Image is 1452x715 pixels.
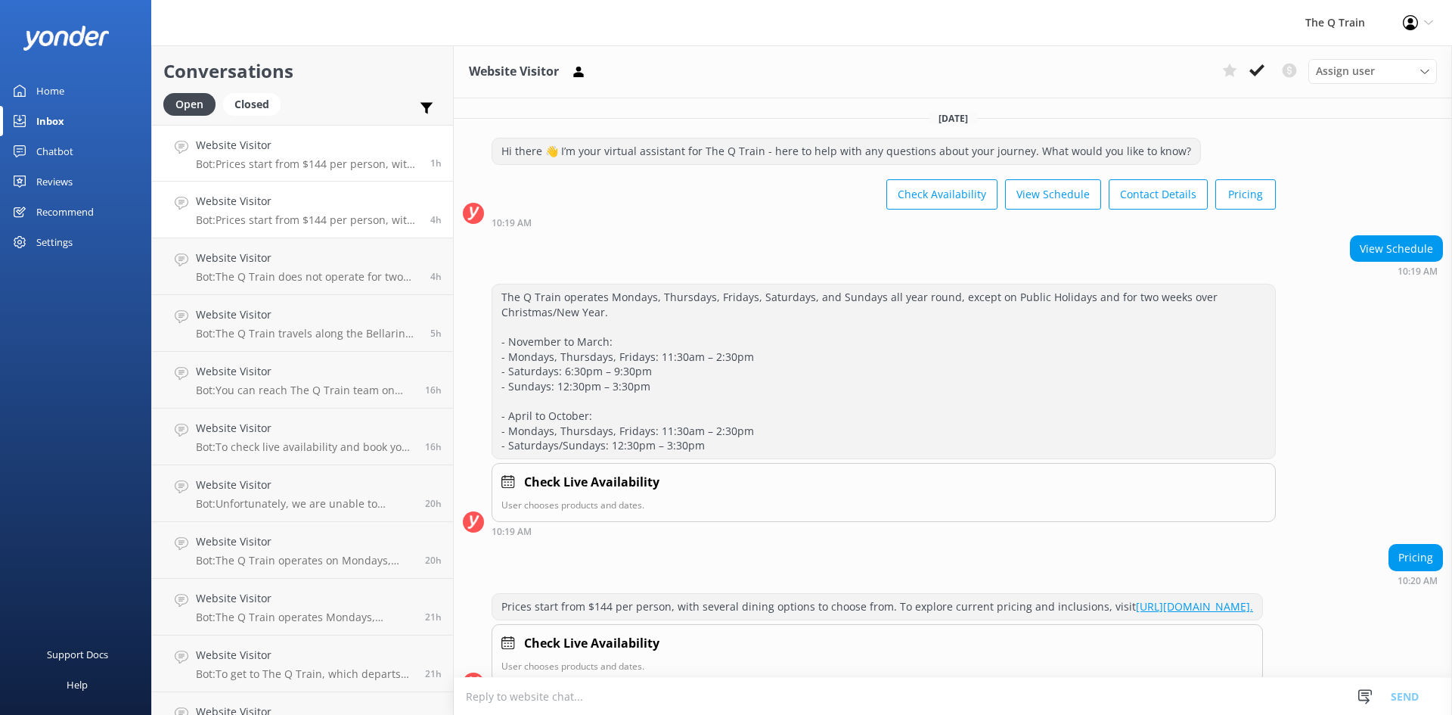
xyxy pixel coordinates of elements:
[1398,577,1438,586] strong: 10:20 AM
[425,384,442,396] span: Oct 01 2025 10:22pm (UTC +10:00) Australia/Sydney
[886,179,997,210] button: Check Availability
[430,270,442,283] span: Oct 02 2025 10:06am (UTC +10:00) Australia/Sydney
[152,352,453,409] a: Website VisitorBot:You can reach The Q Train team on [PHONE_NUMBER] or email [EMAIL_ADDRESS][DOMA...
[196,420,414,437] h4: Website Visitor
[501,659,1253,673] p: User chooses products and dates.
[196,157,419,171] p: Bot: Prices start from $144 per person, with several dining options to choose from. To explore cu...
[196,213,419,227] p: Bot: Prices start from $144 per person, with several dining options to choose from. To explore cu...
[425,497,442,510] span: Oct 01 2025 05:51pm (UTC +10:00) Australia/Sydney
[430,327,442,340] span: Oct 02 2025 08:47am (UTC +10:00) Australia/Sydney
[196,137,419,154] h4: Website Visitor
[524,473,659,493] h4: Check Live Availability
[492,217,1276,228] div: Oct 02 2025 10:19am (UTC +10:00) Australia/Sydney
[196,327,419,340] p: Bot: The Q Train travels along the Bellarine Railway. It departs from [GEOGRAPHIC_DATA], travels ...
[196,554,414,567] p: Bot: The Q Train operates on Mondays, Thursdays, Fridays, Saturdays, and Sundays all year round, ...
[152,182,453,238] a: Website VisitorBot:Prices start from $144 per person, with several dining options to choose from....
[163,95,223,112] a: Open
[196,306,419,323] h4: Website Visitor
[196,590,414,607] h4: Website Visitor
[36,227,73,257] div: Settings
[23,26,110,51] img: yonder-white-logo.png
[492,526,1276,536] div: Oct 02 2025 10:19am (UTC +10:00) Australia/Sydney
[196,363,414,380] h4: Website Visitor
[1398,267,1438,276] strong: 10:19 AM
[196,497,414,511] p: Bot: Unfortunately, we are unable to provide Halal-friendly meals as we have not yet found a loca...
[1136,599,1253,614] a: [URL][DOMAIN_NAME].
[196,384,414,397] p: Bot: You can reach The Q Train team on [PHONE_NUMBER] or email [EMAIL_ADDRESS][DOMAIN_NAME]. For ...
[152,409,453,465] a: Website VisitorBot:To check live availability and book your experience, please click [URL][DOMAIN...
[1215,179,1276,210] button: Pricing
[1109,179,1208,210] button: Contact Details
[152,522,453,579] a: Website VisitorBot:The Q Train operates on Mondays, Thursdays, Fridays, Saturdays, and Sundays al...
[196,193,419,210] h4: Website Visitor
[196,647,414,664] h4: Website Visitor
[196,533,414,550] h4: Website Visitor
[196,440,414,454] p: Bot: To check live availability and book your experience, please click [URL][DOMAIN_NAME].
[152,636,453,692] a: Website VisitorBot:To get to The Q Train, which departs from [GEOGRAPHIC_DATA] on the [GEOGRAPHIC...
[163,57,442,85] h2: Conversations
[1389,545,1442,570] div: Pricing
[1316,63,1375,79] span: Assign user
[163,93,216,116] div: Open
[1005,179,1101,210] button: View Schedule
[196,667,414,681] p: Bot: To get to The Q Train, which departs from [GEOGRAPHIC_DATA] on the [GEOGRAPHIC_DATA], you ha...
[36,76,64,106] div: Home
[152,579,453,636] a: Website VisitorBot:The Q Train operates Mondays, Thursdays, Fridays, Saturdays, and Sundays all y...
[1388,575,1443,586] div: Oct 02 2025 10:20am (UTC +10:00) Australia/Sydney
[492,219,532,228] strong: 10:19 AM
[492,284,1275,459] div: The Q Train operates Mondays, Thursdays, Fridays, Saturdays, and Sundays all year round, except o...
[196,611,414,624] p: Bot: The Q Train operates Mondays, Thursdays, Fridays, Saturdays, and Sundays all year round, exc...
[47,639,108,670] div: Support Docs
[425,667,442,680] span: Oct 01 2025 04:55pm (UTC +10:00) Australia/Sydney
[152,465,453,522] a: Website VisitorBot:Unfortunately, we are unable to provide Halal-friendly meals as we have not ye...
[152,238,453,295] a: Website VisitorBot:The Q Train does not operate for two weeks over the Christmas/New Year period,...
[67,670,88,700] div: Help
[492,138,1200,164] div: Hi there 👋 I’m your virtual assistant for The Q Train - here to help with any questions about you...
[430,157,442,169] span: Oct 02 2025 01:14pm (UTC +10:00) Australia/Sydney
[430,213,442,226] span: Oct 02 2025 10:20am (UTC +10:00) Australia/Sydney
[36,136,73,166] div: Chatbot
[152,125,453,182] a: Website VisitorBot:Prices start from $144 per person, with several dining options to choose from....
[501,498,1266,512] p: User chooses products and dates.
[196,250,419,266] h4: Website Visitor
[223,93,281,116] div: Closed
[223,95,288,112] a: Closed
[492,594,1262,620] div: Prices start from $144 per person, with several dining options to choose from. To explore current...
[469,62,559,82] h3: Website Visitor
[492,527,532,536] strong: 10:19 AM
[929,112,977,125] span: [DATE]
[524,634,659,654] h4: Check Live Availability
[425,554,442,567] span: Oct 01 2025 05:38pm (UTC +10:00) Australia/Sydney
[196,477,414,493] h4: Website Visitor
[425,440,442,453] span: Oct 01 2025 09:31pm (UTC +10:00) Australia/Sydney
[1351,236,1442,262] div: View Schedule
[36,106,64,136] div: Inbox
[196,270,419,284] p: Bot: The Q Train does not operate for two weeks over the Christmas/New Year period, so it will no...
[36,166,73,197] div: Reviews
[425,611,442,623] span: Oct 01 2025 05:22pm (UTC +10:00) Australia/Sydney
[1350,266,1443,276] div: Oct 02 2025 10:19am (UTC +10:00) Australia/Sydney
[152,295,453,352] a: Website VisitorBot:The Q Train travels along the Bellarine Railway. It departs from [GEOGRAPHIC_D...
[36,197,94,227] div: Recommend
[1308,59,1437,83] div: Assign User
